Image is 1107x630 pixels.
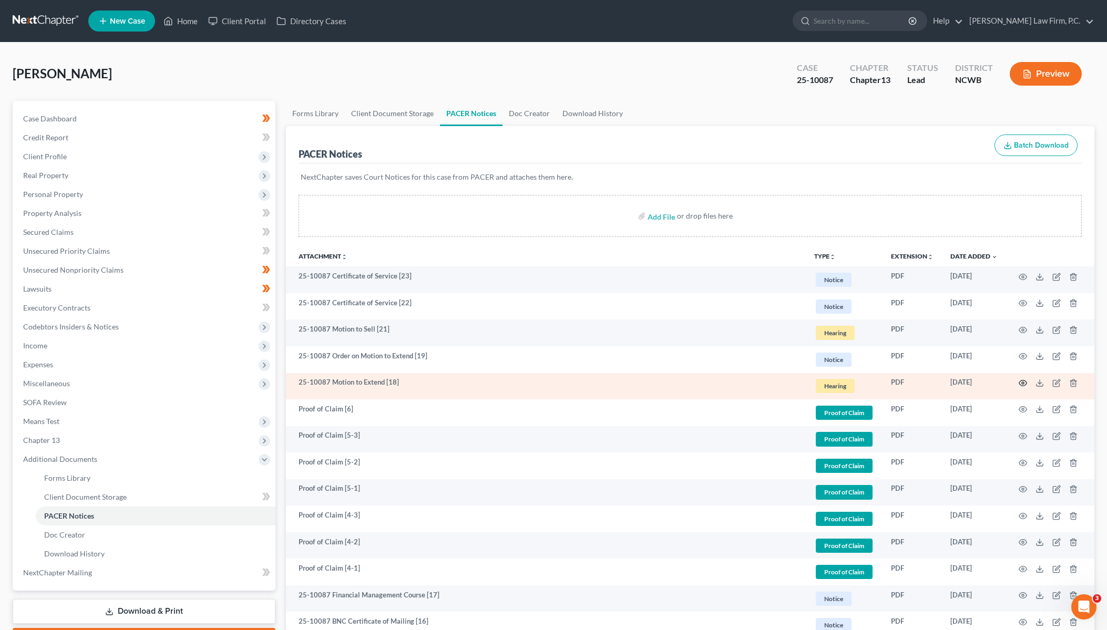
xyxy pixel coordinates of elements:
a: Home [158,12,203,30]
iframe: Intercom live chat [1071,594,1096,619]
span: Proof of Claim [816,459,873,473]
span: Property Analysis [23,209,81,218]
span: Means Test [23,417,59,426]
td: PDF [883,585,942,612]
a: Forms Library [286,101,345,126]
a: Doc Creator [503,101,556,126]
span: Executory Contracts [23,303,90,312]
a: Proof of Claim [814,430,874,448]
td: Proof of Claim [5-1] [286,479,806,506]
a: PACER Notices [36,507,275,525]
a: [PERSON_NAME] Law Firm, P.C. [964,12,1094,30]
td: PDF [883,266,942,293]
a: Notice [814,590,874,607]
span: Proof of Claim [816,512,873,526]
a: Client Document Storage [345,101,440,126]
a: Directory Cases [271,12,352,30]
span: Real Property [23,171,68,180]
div: Status [907,62,938,74]
span: Client Profile [23,152,67,161]
td: 25-10087 Certificate of Service [22] [286,293,806,320]
span: Proof of Claim [816,485,873,499]
p: NextChapter saves Court Notices for this case from PACER and attaches them here. [301,172,1080,182]
td: PDF [883,479,942,506]
td: 25-10087 Order on Motion to Extend [19] [286,346,806,373]
span: 3 [1093,594,1101,603]
span: Notice [816,273,852,287]
td: PDF [883,373,942,400]
td: [DATE] [942,559,1006,585]
td: Proof of Claim [5-3] [286,426,806,453]
td: [DATE] [942,346,1006,373]
a: Forms Library [36,469,275,488]
span: Hearing [816,379,855,393]
td: PDF [883,426,942,453]
td: PDF [883,346,942,373]
a: Proof of Claim [814,510,874,528]
span: Notice [816,353,852,367]
span: Proof of Claim [816,406,873,420]
span: Notice [816,592,852,606]
a: Download History [556,101,629,126]
a: Case Dashboard [15,109,275,128]
span: SOFA Review [23,398,67,407]
a: Executory Contracts [15,298,275,317]
td: [DATE] [942,479,1006,506]
td: Proof of Claim [6] [286,399,806,426]
td: 25-10087 Motion to Extend [18] [286,373,806,400]
span: Codebtors Insiders & Notices [23,322,119,331]
div: or drop files here [677,211,733,221]
button: TYPEunfold_more [814,253,836,260]
span: Expenses [23,360,53,369]
div: District [955,62,993,74]
span: 13 [881,75,890,85]
i: unfold_more [927,254,934,260]
div: Chapter [850,62,890,74]
a: Proof of Claim [814,537,874,554]
span: Credit Report [23,133,68,142]
td: Proof of Claim [4-1] [286,559,806,585]
td: [DATE] [942,426,1006,453]
td: [DATE] [942,373,1006,400]
div: Lead [907,74,938,86]
a: Extensionunfold_more [891,252,934,260]
td: 25-10087 Financial Management Course [17] [286,585,806,612]
a: Doc Creator [36,525,275,544]
span: Unsecured Nonpriority Claims [23,265,124,274]
span: Unsecured Priority Claims [23,246,110,255]
td: PDF [883,452,942,479]
a: Unsecured Priority Claims [15,242,275,261]
i: unfold_more [829,254,836,260]
a: Proof of Claim [814,404,874,421]
span: Personal Property [23,190,83,199]
div: Chapter [850,74,890,86]
td: Proof of Claim [4-3] [286,505,806,532]
a: Hearing [814,324,874,342]
span: [PERSON_NAME] [13,66,112,81]
td: Proof of Claim [4-2] [286,532,806,559]
span: New Case [110,17,145,25]
a: Client Portal [203,12,271,30]
div: NCWB [955,74,993,86]
div: Case [797,62,833,74]
td: [DATE] [942,319,1006,346]
span: Income [23,341,47,350]
span: Case Dashboard [23,114,77,123]
span: Hearing [816,326,855,340]
a: Download History [36,544,275,563]
span: NextChapter Mailing [23,568,92,577]
a: Hearing [814,377,874,395]
td: PDF [883,293,942,320]
input: Search by name... [814,11,910,30]
span: Download History [44,549,105,558]
a: Attachmentunfold_more [299,252,347,260]
td: PDF [883,399,942,426]
a: NextChapter Mailing [15,563,275,582]
td: [DATE] [942,585,1006,612]
span: Notice [816,299,852,314]
a: Notice [814,351,874,368]
i: expand_more [991,254,998,260]
a: Unsecured Nonpriority Claims [15,261,275,280]
span: Forms Library [44,473,90,482]
td: 25-10087 Motion to Sell [21] [286,319,806,346]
